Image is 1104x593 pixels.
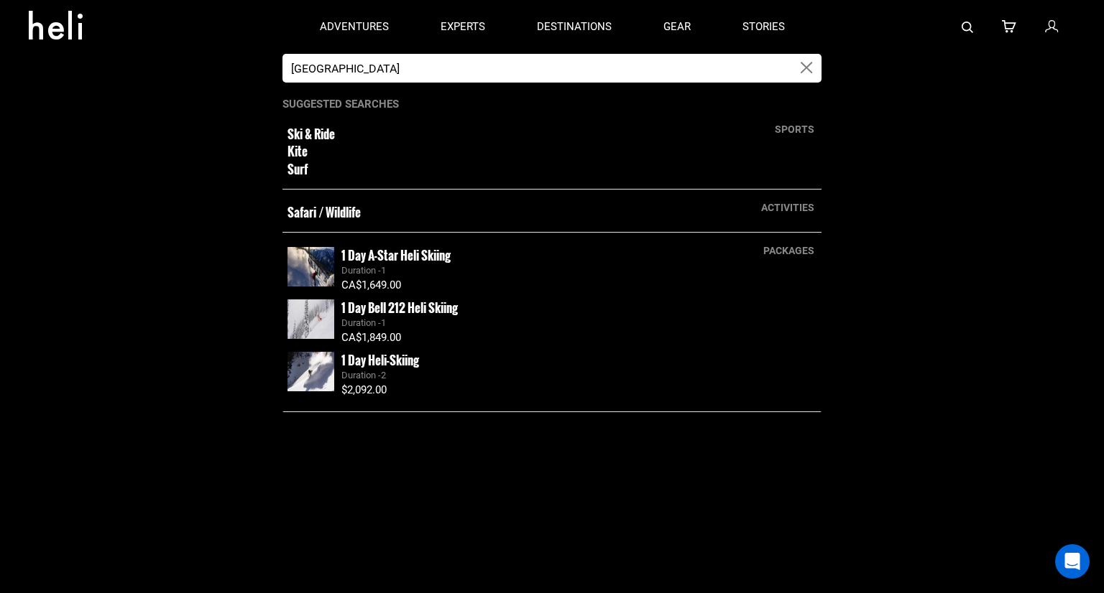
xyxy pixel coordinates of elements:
[320,19,389,34] p: adventures
[381,317,386,328] span: 1
[287,247,334,286] img: images
[381,370,386,380] span: 2
[282,97,822,112] p: Suggested Searches
[287,143,711,160] small: Kite
[341,351,419,369] small: 1 Day Heli-Skiing
[282,54,792,83] input: Search by Sport, Trip or Operator
[341,317,816,330] div: Duration -
[287,299,334,339] img: images
[537,19,612,34] p: destinations
[341,246,451,264] small: 1 Day A-Star Heli Skiing
[756,243,822,258] div: packages
[287,161,711,178] small: Surf
[962,22,973,33] img: search-bar-icon.svg
[768,122,822,136] div: sports
[341,383,387,396] span: $2,092.00
[287,126,711,143] small: Ski & Ride
[341,264,816,278] div: Duration -
[287,352,334,391] img: images
[341,299,458,317] small: 1 Day Bell 212 Heli Skiing
[341,331,401,344] span: CA$1,849.00
[754,200,822,215] div: activities
[287,204,711,221] small: Safari / Wildlife
[381,265,386,276] span: 1
[341,279,401,291] span: CA$1,649.00
[441,19,485,34] p: experts
[341,369,816,383] div: Duration -
[1055,544,1090,579] div: Open Intercom Messenger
